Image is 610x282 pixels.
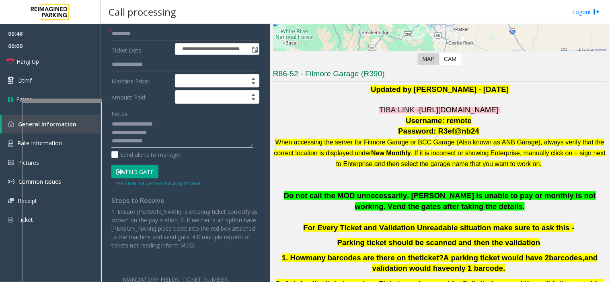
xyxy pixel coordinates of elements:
img: 'icon' [8,198,14,203]
img: 'icon' [8,121,14,127]
span: Dtmf [18,76,32,85]
span: A parking ticket would have 2 [444,254,549,262]
span: . How [286,254,306,262]
p: 1. Ensure [PERSON_NAME] is entering ticket correctly as shown on the pay station. 2. If neither i... [111,207,259,250]
span: only 1 barcode. [450,264,505,272]
a: Logout [573,8,600,16]
span: Rate Information [17,139,62,147]
span: Decrease value [248,81,259,87]
span: Updated by [PERSON_NAME] - [DATE] [371,85,509,93]
img: 'icon' [8,160,14,165]
img: 'icon' [8,216,13,223]
span: many barcodes are there on the [306,254,419,262]
a: [URL][DOMAIN_NAME] [419,107,499,114]
h3: R86-52 - Filmore Garage (R390) [273,69,607,82]
label: Ticket Date: [109,43,173,55]
img: 'icon' [8,179,14,185]
small: Vend will be performed using 9# tone [115,180,201,186]
button: Vend Gate [111,165,158,179]
span: Increase value [248,75,259,81]
label: CAM [439,53,461,65]
span: New Monthly [372,150,411,156]
span: barcodes [549,254,583,262]
span: . If it is incorrect or showing Enterprise, manually click on + sign next to Enterprise and then ... [336,150,606,167]
span: ticket? [419,254,444,262]
span: , [583,254,585,262]
label: Amount Paid: [109,90,173,104]
span: Ticket [17,216,33,223]
span: Decrease value [248,97,259,103]
span: Hang Up [16,57,39,66]
span: Parking ticket should be scanned and then the validation [337,238,540,247]
span: Toggle popup [250,44,259,55]
label: Send alerts to manager [111,150,181,159]
h4: Steps to Resolve [111,197,259,205]
span: Pictures [18,159,39,166]
span: When accessing the server for Filmore Garage or BCC Garage (Also known as ANB Garage), always ver... [274,139,604,156]
span: Pause [16,95,32,103]
span: Common Issues [18,178,61,185]
img: 'icon' [8,140,13,147]
a: General Information [2,115,101,134]
span: Receipt [18,197,37,205]
span: TIBA LINK - [379,105,419,114]
span: Do not call the MOD unnecessarily. [PERSON_NAME] is unable to pay or monthly is not working. Vend... [284,191,596,211]
span: Username: remote [406,116,472,125]
h3: Call processing [105,2,180,22]
span: General Information [18,120,76,128]
label: Machine Price: [109,74,173,88]
span: Increase value [248,91,259,97]
span: 1 [282,254,286,262]
span: For Every Ticket and Validation Unreadable situation make sure to ask this - [303,223,574,232]
label: Notes: [111,107,129,118]
img: logout [594,8,600,16]
span: Password: R3ef@nb24 [398,127,480,135]
span: [URL][DOMAIN_NAME] [419,105,499,114]
span: and validation would have [372,254,598,273]
label: Map [418,53,440,65]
